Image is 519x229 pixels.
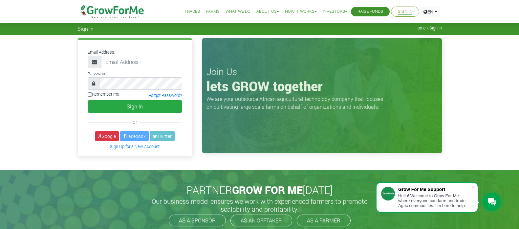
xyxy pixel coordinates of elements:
span: Home / Sign In [415,26,442,30]
span: GROW FOR ME [232,183,303,197]
h2: PARTNER [DATE] [80,184,439,196]
input: Email Address [101,56,182,68]
label: Password: [88,71,107,77]
a: Raise Funds [357,8,383,15]
a: Investors [323,8,347,15]
p: We are your outsource African agricultural technology company that focuses on cultivating large s... [206,95,387,111]
a: Sign In [398,8,412,15]
h1: lets GROW together [206,78,438,94]
a: EN [421,7,440,17]
a: How it Works [285,8,317,15]
a: AS A FARMER [297,215,351,226]
a: What We Do [226,8,250,15]
a: About Us [256,8,279,15]
div: Hello! Welcome to Grow For Me where everyone can farm and trade Agric commodities. I'm here to help. [398,193,471,208]
div: Grow For Me Support [398,187,471,192]
div: or [88,118,182,126]
h3: Join Us [206,66,438,77]
label: Remember me [88,91,119,97]
a: AS AN OFFTAKER [230,215,292,226]
input: Remember me [88,92,92,97]
a: Google [95,131,119,141]
a: Farms [206,8,220,15]
a: AS A SPONSOR [169,215,226,226]
a: Trades [184,8,200,15]
a: Sign Up for a New Account [110,144,160,149]
a: Forgot Password? [149,93,182,98]
label: Email Address: [88,49,115,55]
h5: Our business model ensures we work with experienced farmers to promote scalability and profitabil... [145,197,375,213]
button: Sign In [88,100,182,113]
span: Sign In [77,26,94,32]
